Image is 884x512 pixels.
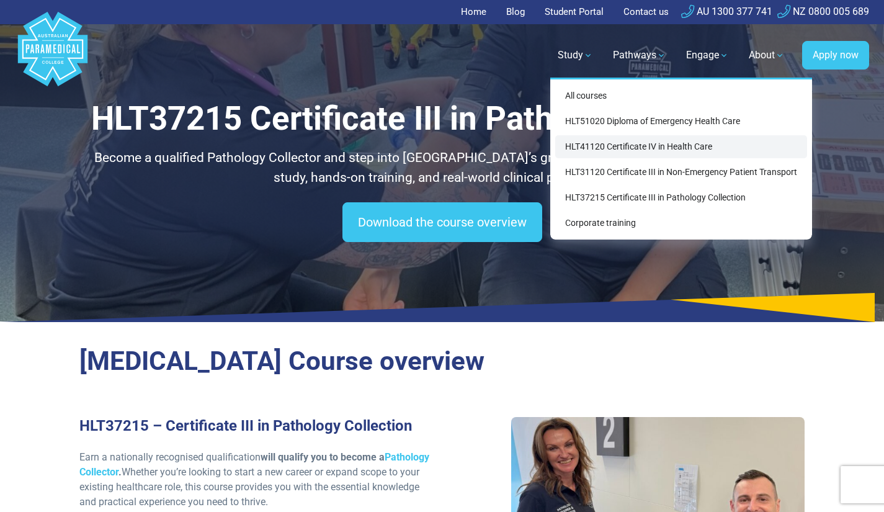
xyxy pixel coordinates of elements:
p: Become a qualified Pathology Collector and step into [GEOGRAPHIC_DATA]’s growing healthcare indus... [79,148,805,187]
a: HLT31120 Certificate III in Non-Emergency Patient Transport [555,161,807,184]
a: All courses [555,84,807,107]
a: Study [550,38,600,73]
a: HLT37215 Certificate III in Pathology Collection [555,186,807,209]
a: NZ 0800 005 689 [777,6,869,17]
h1: HLT37215 Certificate III in Pathology Collection [79,99,805,138]
a: About [741,38,792,73]
a: Pathology Collector [79,451,429,478]
a: Australian Paramedical College [16,24,90,87]
a: HLT41120 Certificate IV in Health Care [555,135,807,158]
a: Corporate training [555,212,807,235]
a: Pathways [605,38,674,73]
h3: HLT37215 – Certificate III in Pathology Collection [79,417,435,435]
a: Engage [679,38,736,73]
strong: will qualify you to become a . [79,451,429,478]
a: AU 1300 377 741 [681,6,772,17]
a: HLT51020 Diploma of Emergency Health Care [555,110,807,133]
h2: [MEDICAL_DATA] Course overview [79,346,805,377]
a: Apply now [802,41,869,70]
p: Earn a nationally recognised qualification Whether you’re looking to start a new career or expand... [79,450,435,510]
div: Study [550,78,812,240]
a: Download the course overview [342,202,542,242]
